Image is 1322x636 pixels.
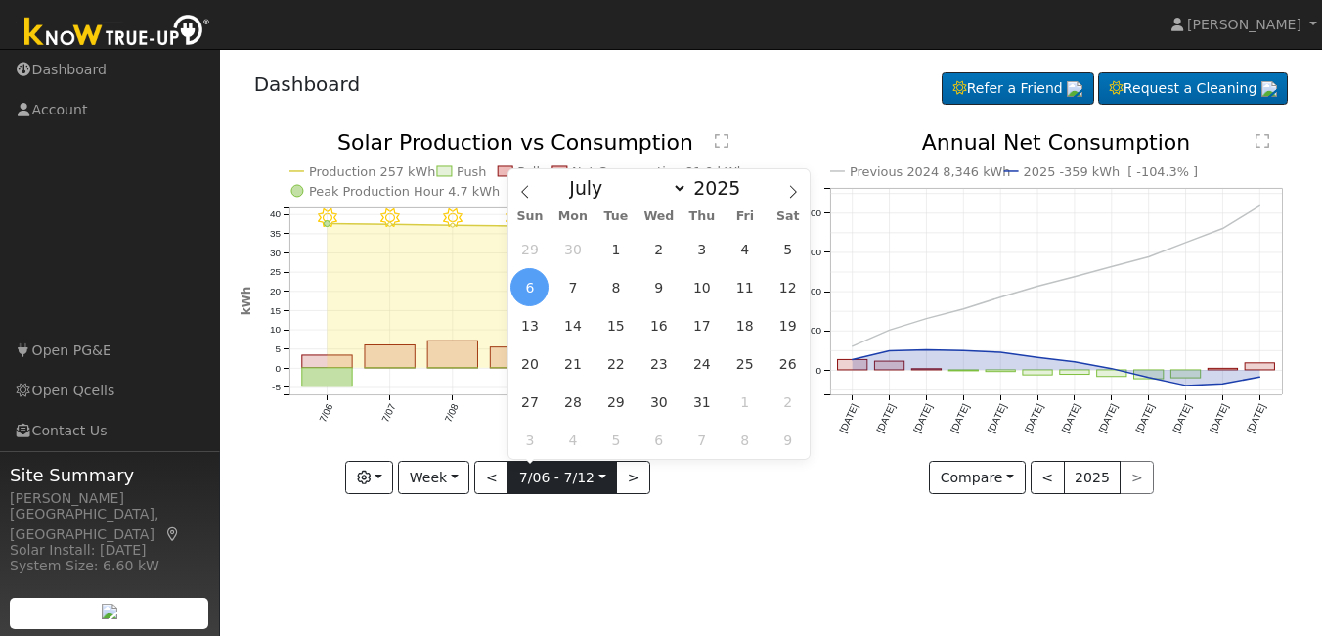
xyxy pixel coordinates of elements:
[269,228,281,239] text: 35
[1145,253,1153,261] circle: onclick=""
[800,326,822,337] text: 2000
[639,230,678,268] span: July 2, 2025
[726,268,764,306] span: July 11, 2025
[800,207,822,218] text: 8000
[510,268,549,306] span: July 6, 2025
[596,383,635,421] span: July 29, 2025
[911,402,934,434] text: [DATE]
[1208,402,1230,434] text: [DATE]
[1171,370,1201,378] rect: onclick=""
[875,361,904,370] rect: onclick=""
[948,402,971,434] text: [DATE]
[102,604,117,619] img: retrieve
[1108,365,1116,373] circle: onclick=""
[1219,381,1227,388] circle: onclick=""
[275,343,281,354] text: 5
[1209,369,1238,371] rect: onclick=""
[1098,72,1288,106] a: Request a Cleaning
[1134,370,1164,379] rect: onclick=""
[553,306,592,344] span: July 14, 2025
[849,342,857,350] circle: onclick=""
[616,461,650,494] button: >
[1031,461,1065,494] button: <
[923,346,931,354] circle: onclick=""
[15,11,220,55] img: Know True-Up
[506,208,525,228] i: 7/09 - Clear
[923,315,931,323] circle: onclick=""
[767,210,810,223] span: Sat
[1171,402,1194,434] text: [DATE]
[474,461,508,494] button: <
[269,209,281,220] text: 40
[838,360,867,371] rect: onclick=""
[269,248,281,258] text: 30
[638,210,681,223] span: Wed
[240,287,253,316] text: kWh
[1256,203,1264,210] circle: onclick=""
[1034,354,1041,362] circle: onclick=""
[922,130,1191,155] text: Annual Net Consumption
[379,402,397,425] text: 7/07
[365,345,415,368] rect: onclick=""
[309,164,436,179] text: Production 257 kWh
[553,268,592,306] span: July 7, 2025
[10,462,209,488] span: Site Summary
[687,177,758,199] input: Year
[874,402,897,434] text: [DATE]
[1246,363,1275,370] rect: onclick=""
[1067,81,1082,97] img: retrieve
[1024,164,1199,179] text: 2025 -359 kWh [ -104.3% ]
[886,327,894,335] circle: onclick=""
[254,72,361,96] a: Dashboard
[1060,402,1082,434] text: [DATE]
[726,344,764,383] span: July 25, 2025
[683,230,721,268] span: July 3, 2025
[10,488,209,509] div: [PERSON_NAME]
[929,461,1026,494] button: Compare
[398,461,469,494] button: Week
[517,164,540,179] text: Pull
[551,210,595,223] span: Mon
[443,208,463,228] i: 7/08 - Clear
[1256,133,1269,149] text: 
[1108,263,1116,271] circle: onclick=""
[986,370,1015,372] rect: onclick=""
[639,421,678,459] span: August 6, 2025
[1034,283,1041,291] circle: onclick=""
[769,421,807,459] span: August 9, 2025
[559,176,687,200] select: Month
[510,230,549,268] span: June 29, 2025
[726,421,764,459] span: August 8, 2025
[849,356,857,364] circle: onclick=""
[1097,402,1120,434] text: [DATE]
[596,421,635,459] span: August 5, 2025
[1219,225,1227,233] circle: onclick=""
[769,344,807,383] span: July 26, 2025
[1182,239,1190,247] circle: onclick=""
[726,383,764,421] span: August 1, 2025
[1023,370,1052,375] rect: onclick=""
[942,72,1094,106] a: Refer a Friend
[510,383,549,421] span: July 27, 2025
[1071,358,1079,366] circle: onclick=""
[510,421,549,459] span: August 3, 2025
[301,368,351,386] rect: onclick=""
[553,230,592,268] span: June 30, 2025
[683,306,721,344] span: July 17, 2025
[309,184,500,199] text: Peak Production Hour 4.7 kWh
[490,347,540,368] rect: onclick=""
[996,348,1004,356] circle: onclick=""
[886,347,894,355] circle: onclick=""
[275,363,281,374] text: 0
[510,344,549,383] span: July 20, 2025
[272,383,281,393] text: -5
[10,504,209,545] div: [GEOGRAPHIC_DATA], [GEOGRAPHIC_DATA]
[10,540,209,561] div: Solar Install: [DATE]
[596,230,635,268] span: July 1, 2025
[510,306,549,344] span: July 13, 2025
[769,383,807,421] span: August 2, 2025
[1145,374,1153,382] circle: onclick=""
[451,223,455,227] circle: onclick=""
[1182,382,1190,389] circle: onclick=""
[427,341,477,369] rect: onclick=""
